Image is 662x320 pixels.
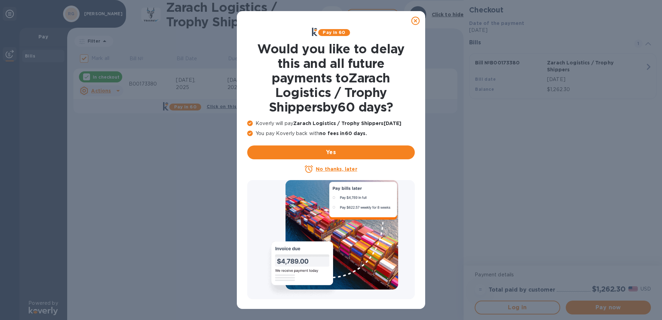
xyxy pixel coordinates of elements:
b: Zarach Logistics / Trophy Shippers [DATE] [293,121,401,126]
u: No thanks, later [316,166,357,172]
b: Pay in 60 [323,30,345,35]
button: Yes [247,145,415,159]
b: no fees in 60 days . [319,131,367,136]
h1: Would you like to delay this and all future payments to Zarach Logistics / Trophy Shippers by 60 ... [247,42,415,114]
span: Yes [253,148,409,157]
p: Koverly will pay [247,120,415,127]
p: You pay Koverly back with [247,130,415,137]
